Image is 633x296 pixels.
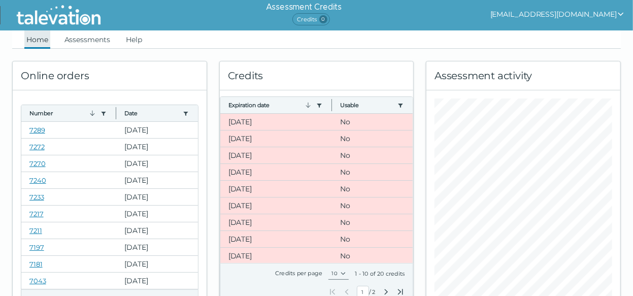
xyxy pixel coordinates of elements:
[332,214,413,231] clr-dg-cell: No
[220,198,332,214] clr-dg-cell: [DATE]
[116,155,197,172] clr-dg-cell: [DATE]
[371,288,376,296] span: Total Pages
[29,210,44,218] a: 7217
[29,109,96,117] button: Number
[29,193,44,201] a: 7233
[29,260,43,268] a: 7181
[116,206,197,222] clr-dg-cell: [DATE]
[220,164,332,180] clr-dg-cell: [DATE]
[266,1,342,13] h6: Assessment Credits
[62,30,112,49] a: Assessments
[332,198,413,214] clr-dg-cell: No
[116,172,197,188] clr-dg-cell: [DATE]
[292,13,329,25] span: Credits
[319,15,327,23] span: 0
[116,239,197,255] clr-dg-cell: [DATE]
[228,101,312,109] button: Expiration date
[220,130,332,147] clr-dg-cell: [DATE]
[220,61,414,90] div: Credits
[116,189,197,205] clr-dg-cell: [DATE]
[332,248,413,264] clr-dg-cell: No
[116,122,197,138] clr-dg-cell: [DATE]
[220,181,332,197] clr-dg-cell: [DATE]
[220,214,332,231] clr-dg-cell: [DATE]
[29,143,45,151] a: 7272
[116,256,197,272] clr-dg-cell: [DATE]
[29,226,42,235] a: 7211
[29,277,46,285] a: 7043
[29,159,46,168] a: 7270
[275,270,322,277] label: Credits per page
[116,222,197,239] clr-dg-cell: [DATE]
[328,94,335,116] button: Column resize handle
[124,109,178,117] button: Date
[490,8,625,20] button: show user actions
[29,243,44,251] a: 7197
[332,181,413,197] clr-dg-cell: No
[29,126,45,134] a: 7289
[396,288,405,296] button: Last Page
[382,288,390,296] button: Next Page
[355,270,405,278] div: 1 - 10 of 20 credits
[220,248,332,264] clr-dg-cell: [DATE]
[116,139,197,155] clr-dg-cell: [DATE]
[332,231,413,247] clr-dg-cell: No
[426,61,620,90] div: Assessment activity
[220,114,332,130] clr-dg-cell: [DATE]
[29,176,46,184] a: 7240
[13,61,207,90] div: Online orders
[24,30,50,49] a: Home
[220,147,332,163] clr-dg-cell: [DATE]
[116,273,197,289] clr-dg-cell: [DATE]
[124,30,145,49] a: Help
[220,231,332,247] clr-dg-cell: [DATE]
[332,114,413,130] clr-dg-cell: No
[113,102,119,124] button: Column resize handle
[332,164,413,180] clr-dg-cell: No
[343,288,351,296] button: Previous Page
[12,3,105,28] img: Talevation_Logo_Transparent_white.png
[340,101,393,109] button: Usable
[332,147,413,163] clr-dg-cell: No
[332,130,413,147] clr-dg-cell: No
[328,288,337,296] button: First Page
